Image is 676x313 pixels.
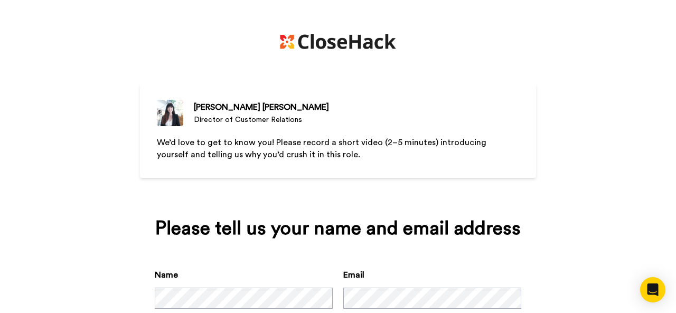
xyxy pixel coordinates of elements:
div: Open Intercom Messenger [640,277,665,302]
span: We’d love to get to know you! Please record a short video (2–5 minutes) introducing yourself and ... [157,138,489,159]
img: Director of Customer Relations [157,100,183,126]
div: [PERSON_NAME] [PERSON_NAME] [194,101,329,113]
label: Email [343,269,364,281]
div: Please tell us your name and email address [155,218,521,239]
label: Name [155,269,178,281]
img: https://cdn.bonjoro.com/media/8ef20797-8052-423f-a066-3a70dff60c56/6f41e73b-fbe8-40a5-8aec-628176... [280,34,396,49]
div: Director of Customer Relations [194,115,329,125]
